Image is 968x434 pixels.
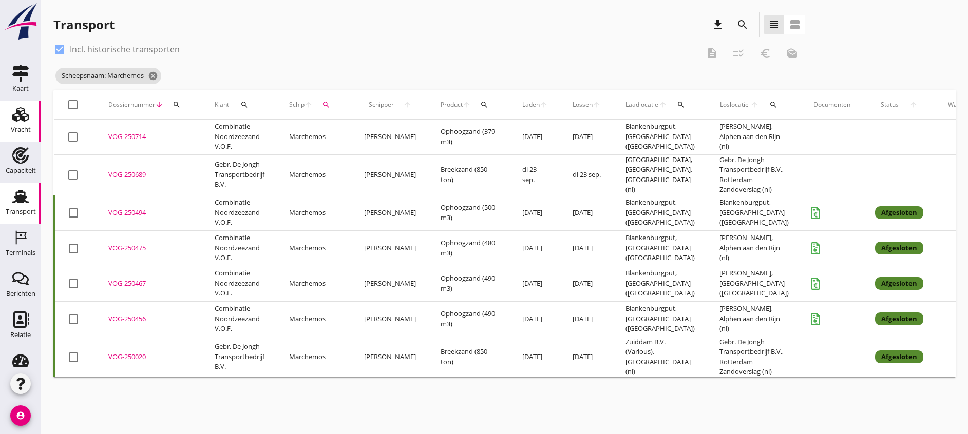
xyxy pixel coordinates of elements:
i: arrow_upward [398,101,416,109]
td: Ophoogzand (490 m3) [428,301,510,337]
div: VOG-250475 [108,243,190,253]
td: [DATE] [560,301,613,337]
div: VOG-250467 [108,279,190,289]
i: arrow_upward [463,101,471,109]
td: Blankenburgput, [GEOGRAPHIC_DATA] ([GEOGRAPHIC_DATA]) [613,120,707,155]
div: Transport [6,208,36,215]
td: [PERSON_NAME] [352,154,428,195]
td: [DATE] [510,195,560,230]
td: di 23 sep. [560,154,613,195]
span: Laadlocatie [625,100,659,109]
i: search [736,18,749,31]
td: [PERSON_NAME], Alphen aan den Rijn (nl) [707,120,801,155]
td: Marchemos [277,266,352,301]
i: search [677,101,685,109]
div: Transport [53,16,115,33]
i: search [173,101,181,109]
div: VOG-250689 [108,170,190,180]
td: Gebr. De Jongh Transportbedrijf B.V., Rotterdam Zandoverslag (nl) [707,337,801,377]
td: Gebr. De Jongh Transportbedrijf B.V. [202,154,277,195]
td: Combinatie Noordzeezand V.O.F. [202,195,277,230]
td: [DATE] [510,230,560,266]
span: Scheepsnaam: Marchemos [55,68,161,84]
td: Ophoogzand (500 m3) [428,195,510,230]
i: arrow_upward [750,101,760,109]
td: Ophoogzand (480 m3) [428,230,510,266]
i: view_agenda [789,18,801,31]
td: Marchemos [277,337,352,377]
td: [DATE] [560,120,613,155]
span: Status [875,100,904,109]
div: Relatie [10,331,31,338]
td: Combinatie Noordzeezand V.O.F. [202,230,277,266]
div: Kaart [12,85,29,92]
span: Laden [522,100,540,109]
td: [PERSON_NAME], Alphen aan den Rijn (nl) [707,301,801,337]
td: [PERSON_NAME] [352,230,428,266]
td: Marchemos [277,301,352,337]
div: Afgesloten [875,242,923,255]
span: Lossen [573,100,593,109]
td: [PERSON_NAME] [352,195,428,230]
td: [DATE] [510,120,560,155]
img: logo-small.a267ee39.svg [2,3,39,41]
td: [PERSON_NAME], [GEOGRAPHIC_DATA] ([GEOGRAPHIC_DATA]) [707,266,801,301]
td: Gebr. De Jongh Transportbedrijf B.V. [202,337,277,377]
span: Schipper [364,100,398,109]
td: [DATE] [560,230,613,266]
td: [DATE] [510,337,560,377]
td: [PERSON_NAME] [352,337,428,377]
div: Capaciteit [6,167,36,174]
div: Klant [215,92,264,117]
div: VOG-250494 [108,208,190,218]
td: [PERSON_NAME] [352,301,428,337]
td: Blankenburgput, [GEOGRAPHIC_DATA] ([GEOGRAPHIC_DATA]) [613,195,707,230]
i: search [240,101,249,109]
td: Ophoogzand (379 m3) [428,120,510,155]
i: arrow_upward [540,101,548,109]
td: [DATE] [560,337,613,377]
i: arrow_upward [659,101,668,109]
td: Blankenburgput, [GEOGRAPHIC_DATA] ([GEOGRAPHIC_DATA]) [613,230,707,266]
i: arrow_downward [155,101,163,109]
td: Combinatie Noordzeezand V.O.F. [202,266,277,301]
td: Zuiddam B.V. (Various), [GEOGRAPHIC_DATA] (nl) [613,337,707,377]
i: search [769,101,777,109]
span: Product [441,100,463,109]
td: [DATE] [560,195,613,230]
td: Marchemos [277,154,352,195]
i: search [480,101,488,109]
i: arrow_upward [904,101,924,109]
span: Dossiernummer [108,100,155,109]
td: Marchemos [277,195,352,230]
label: Incl. historische transporten [70,44,180,54]
td: [DATE] [510,266,560,301]
div: Afgesloten [875,206,923,220]
td: Breekzand (850 ton) [428,337,510,377]
i: arrow_upward [305,101,313,109]
i: view_headline [768,18,780,31]
i: search [322,101,330,109]
td: Combinatie Noordzeezand V.O.F. [202,120,277,155]
div: Documenten [813,100,850,109]
div: Afgesloten [875,277,923,290]
td: Marchemos [277,120,352,155]
td: [PERSON_NAME] [352,120,428,155]
div: VOG-250456 [108,314,190,324]
div: VOG-250020 [108,352,190,362]
td: [GEOGRAPHIC_DATA], [GEOGRAPHIC_DATA], [GEOGRAPHIC_DATA] (nl) [613,154,707,195]
div: Vracht [11,126,31,133]
div: VOG-250714 [108,132,190,142]
i: arrow_upward [593,101,601,109]
td: Blankenburgput, [GEOGRAPHIC_DATA] ([GEOGRAPHIC_DATA]) [707,195,801,230]
td: Combinatie Noordzeezand V.O.F. [202,301,277,337]
td: [PERSON_NAME], Alphen aan den Rijn (nl) [707,230,801,266]
td: Marchemos [277,230,352,266]
td: Breekzand (850 ton) [428,154,510,195]
div: Afgesloten [875,312,923,326]
td: di 23 sep. [510,154,560,195]
td: Gebr. De Jongh Transportbedrijf B.V., Rotterdam Zandoverslag (nl) [707,154,801,195]
td: Blankenburgput, [GEOGRAPHIC_DATA] ([GEOGRAPHIC_DATA]) [613,266,707,301]
i: cancel [148,71,158,81]
i: account_circle [10,405,31,426]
